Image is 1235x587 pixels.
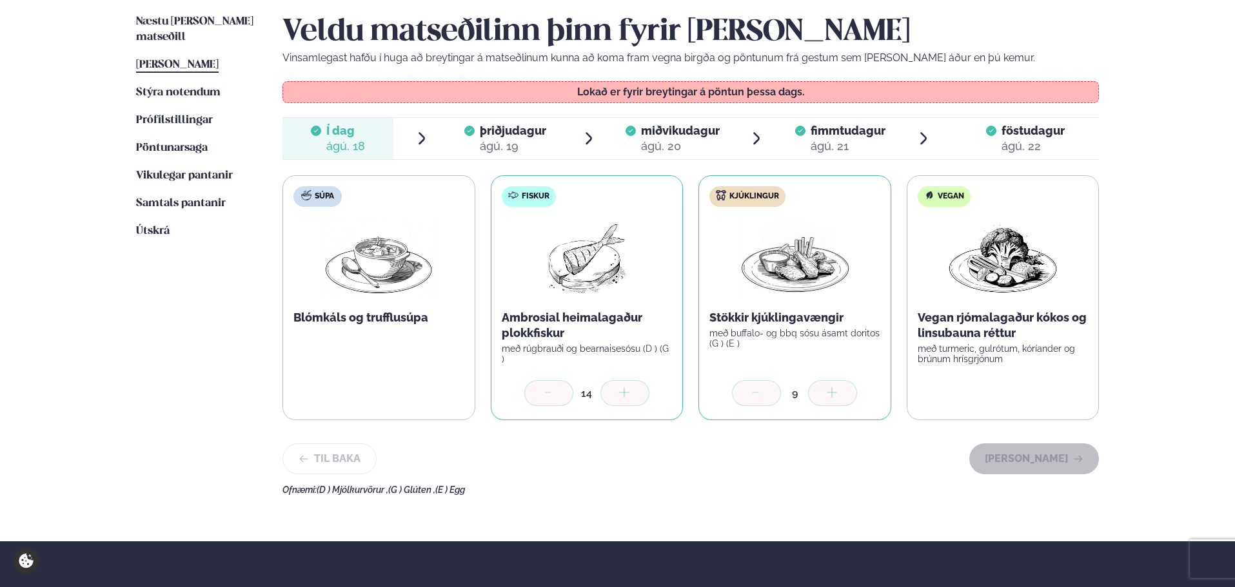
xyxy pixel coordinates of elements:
[317,485,388,495] span: (D ) Mjólkurvörur ,
[315,191,334,202] span: Súpa
[136,224,170,239] a: Útskrá
[136,168,233,184] a: Vikulegar pantanir
[502,343,673,364] p: með rúgbrauði og bearnaisesósu (D ) (G )
[293,310,464,325] p: Blómkáls og trufflusúpa
[136,16,253,43] span: Næstu [PERSON_NAME] matseðill
[296,87,1086,97] p: Lokað er fyrir breytingar á pöntun þessa dags.
[918,310,1089,341] p: Vegan rjómalagaður kókos og linsubauna réttur
[1002,139,1065,154] div: ágú. 22
[136,57,219,73] a: [PERSON_NAME]
[388,485,435,495] span: (G ) Glúten ,
[480,124,546,137] span: þriðjudagur
[136,142,208,153] span: Pöntunarsaga
[924,190,934,200] img: Vegan.svg
[136,196,226,211] a: Samtals pantanir
[136,115,213,126] span: Prófílstillingar
[282,443,377,474] button: Til baka
[435,485,465,495] span: (E ) Egg
[282,50,1099,66] p: Vinsamlegast hafðu í huga að breytingar á matseðlinum kunna að koma fram vegna birgða og pöntunum...
[709,310,880,325] p: Stökkir kjúklingavængir
[282,14,1099,50] h2: Veldu matseðilinn þinn fyrir [PERSON_NAME]
[136,226,170,236] span: Útskrá
[709,328,880,349] p: með buffalo- og bbq sósu ásamt doritos (G ) (E )
[738,217,851,300] img: Chicken-wings-legs.png
[480,139,546,154] div: ágú. 19
[136,198,226,209] span: Samtals pantanir
[811,124,885,137] span: fimmtudagur
[729,191,779,202] span: Kjúklingur
[781,386,808,401] div: 9
[282,485,1099,495] div: Ofnæmi:
[322,217,435,300] img: Soup.png
[136,113,213,128] a: Prófílstillingar
[641,139,720,154] div: ágú. 20
[573,386,600,401] div: 14
[136,59,219,70] span: [PERSON_NAME]
[641,124,720,137] span: miðvikudagur
[546,217,628,300] img: fish.png
[716,190,726,200] img: chicken.svg
[136,87,221,98] span: Stýra notendum
[918,343,1089,364] p: með turmeric, gulrótum, kóríander og brúnum hrísgrjónum
[136,85,221,101] a: Stýra notendum
[326,123,365,139] span: Í dag
[136,140,208,156] a: Pöntunarsaga
[136,14,257,45] a: Næstu [PERSON_NAME] matseðill
[1002,124,1065,137] span: föstudagur
[969,443,1099,474] button: [PERSON_NAME]
[811,139,885,154] div: ágú. 21
[522,191,549,202] span: Fiskur
[13,548,39,574] a: Cookie settings
[136,170,233,181] span: Vikulegar pantanir
[508,190,519,200] img: fish.svg
[502,310,673,341] p: Ambrosial heimalagaður plokkfiskur
[326,139,365,154] div: ágú. 18
[301,190,311,200] img: soup.svg
[946,217,1060,300] img: Vegan.png
[938,191,964,202] span: Vegan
